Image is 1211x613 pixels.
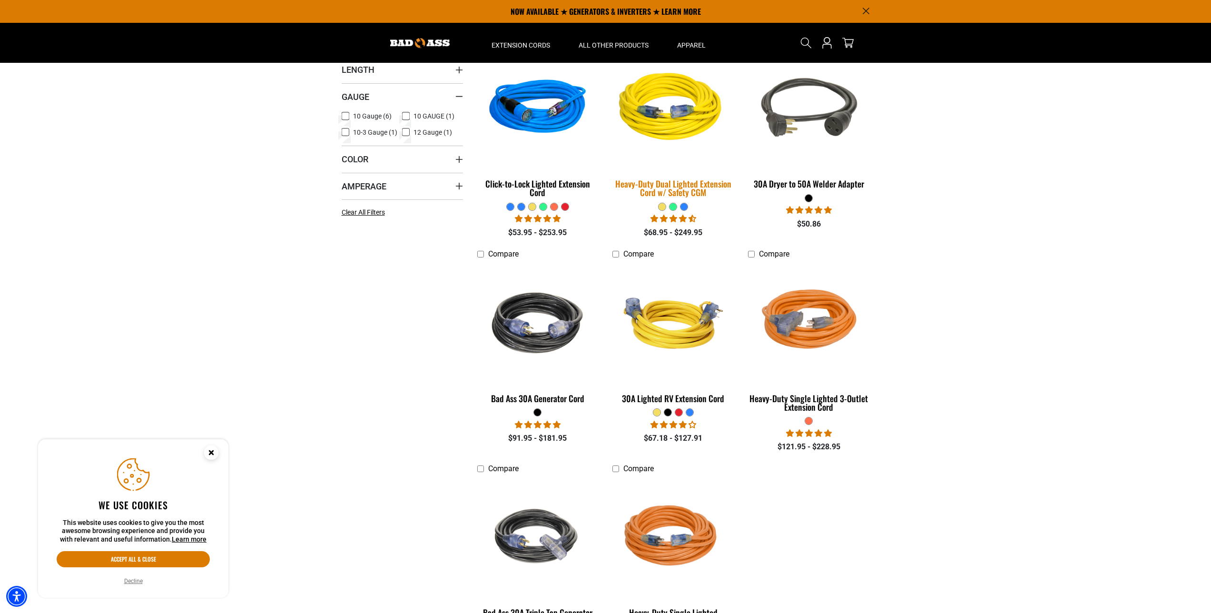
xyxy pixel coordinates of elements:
span: 5.00 stars [515,420,561,429]
a: black 30A Dryer to 50A Welder Adapter [748,49,869,194]
summary: Gauge [342,83,463,110]
a: yellow Heavy-Duty Dual Lighted Extension Cord w/ Safety CGM [612,49,734,202]
span: 12 Gauge (1) [414,129,452,136]
a: Clear All Filters [342,208,389,218]
a: This website uses cookies to give you the most awesome browsing experience and provide you with r... [172,535,207,543]
img: black [749,54,869,163]
summary: All Other Products [564,23,663,63]
button: Decline [121,576,146,586]
img: orange [749,268,869,377]
div: $53.95 - $253.95 [477,227,599,238]
div: $91.95 - $181.95 [477,433,599,444]
summary: Search [798,35,814,50]
span: Compare [488,464,519,473]
img: blue [478,54,598,163]
span: 10 Gauge (6) [353,113,392,119]
img: yellow [607,48,740,169]
span: Length [342,64,374,75]
span: Amperage [342,181,386,192]
span: 10 GAUGE (1) [414,113,454,119]
a: blue Click-to-Lock Lighted Extension Cord [477,49,599,202]
h2: We use cookies [57,499,210,511]
div: 30A Lighted RV Extension Cord [612,394,734,403]
span: Color [342,154,368,165]
span: Compare [623,249,654,258]
summary: Extension Cords [477,23,564,63]
span: 10-3 Gauge (1) [353,129,397,136]
span: 5.00 stars [786,429,832,438]
div: Heavy-Duty Single Lighted 3-Outlet Extension Cord [748,394,869,411]
div: Bad Ass 30A Generator Cord [477,394,599,403]
span: All Other Products [579,41,649,49]
summary: Apparel [663,23,720,63]
a: orange Heavy-Duty Single Lighted 3-Outlet Extension Cord [748,264,869,417]
img: yellow [613,268,733,377]
a: black Bad Ass 30A Generator Cord [477,264,599,408]
div: $121.95 - $228.95 [748,441,869,453]
img: Bad Ass Extension Cords [390,38,450,48]
span: 4.11 stars [650,420,696,429]
img: orange [613,483,733,592]
div: Accessibility Menu [6,586,27,607]
summary: Amperage [342,173,463,199]
span: Compare [759,249,789,258]
span: Apparel [677,41,706,49]
summary: Length [342,56,463,83]
div: $67.18 - $127.91 [612,433,734,444]
span: Gauge [342,91,369,102]
summary: Color [342,146,463,172]
span: 4.87 stars [515,214,561,223]
span: 5.00 stars [786,206,832,215]
aside: Cookie Consent [38,439,228,598]
button: Close this option [194,439,228,469]
a: yellow 30A Lighted RV Extension Cord [612,264,734,408]
button: Accept all & close [57,551,210,567]
p: This website uses cookies to give you the most awesome browsing experience and provide you with r... [57,519,210,544]
a: Open this option [819,23,835,63]
span: Extension Cords [492,41,550,49]
span: 4.64 stars [650,214,696,223]
div: 30A Dryer to 50A Welder Adapter [748,179,869,188]
div: Click-to-Lock Lighted Extension Cord [477,179,599,197]
span: Clear All Filters [342,208,385,216]
span: Compare [623,464,654,473]
img: black [478,268,598,377]
div: Heavy-Duty Dual Lighted Extension Cord w/ Safety CGM [612,179,734,197]
div: $50.86 [748,218,869,230]
a: cart [840,37,856,49]
span: Compare [488,249,519,258]
img: black [478,483,598,592]
div: $68.95 - $249.95 [612,227,734,238]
